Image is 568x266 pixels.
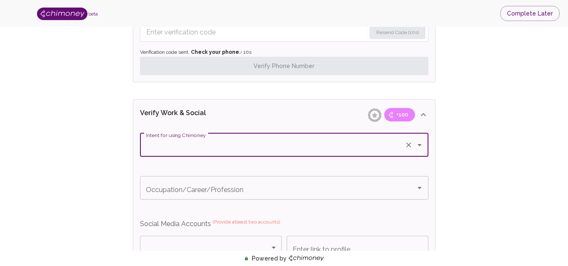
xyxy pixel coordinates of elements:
div: ​ [140,236,282,259]
button: Open [414,139,425,151]
p: Verify Work & Social [140,108,232,121]
p: Social Media Accounts [140,219,428,229]
img: Logo [37,8,87,20]
sup: (Provide atleast two accounts) [213,219,280,225]
span: +100 [391,111,413,119]
label: Intent for using Chimoney [146,132,206,139]
span: beta [88,11,98,16]
button: Clear [403,139,415,151]
button: Resend Code (10s) [370,26,425,39]
strong: Check your phone. [191,49,240,55]
div: Verify Work & Social+100 [133,100,435,130]
span: Verification code sent. • 10 s [140,48,428,57]
button: Verify Phone Number [140,57,428,75]
button: Complete Later [500,6,560,21]
button: Open [414,182,425,194]
input: Enter verification code [146,26,366,39]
